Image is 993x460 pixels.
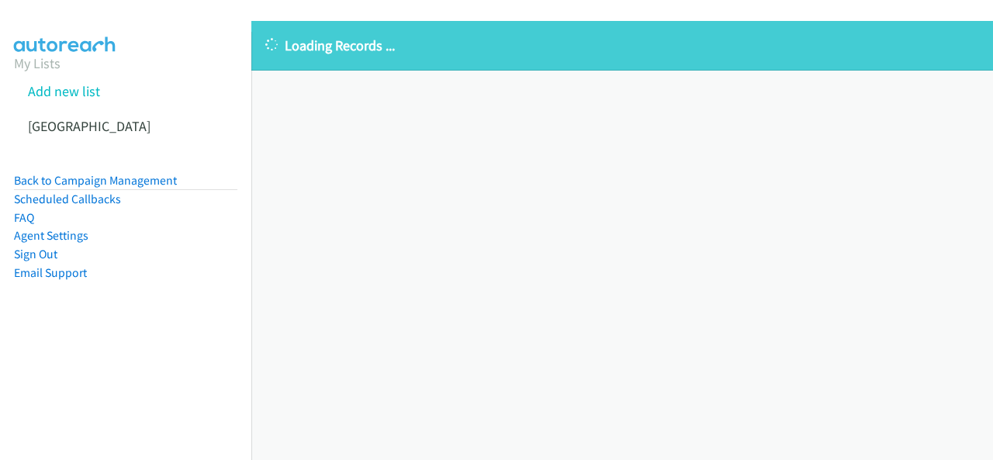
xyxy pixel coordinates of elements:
a: Sign Out [14,247,57,261]
a: FAQ [14,210,34,225]
a: Email Support [14,265,87,280]
a: My Lists [14,54,61,72]
a: Back to Campaign Management [14,173,177,188]
p: Loading Records ... [265,35,979,56]
a: [GEOGRAPHIC_DATA] [28,117,151,135]
a: Scheduled Callbacks [14,192,121,206]
a: Agent Settings [14,228,88,243]
a: Add new list [28,82,100,100]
